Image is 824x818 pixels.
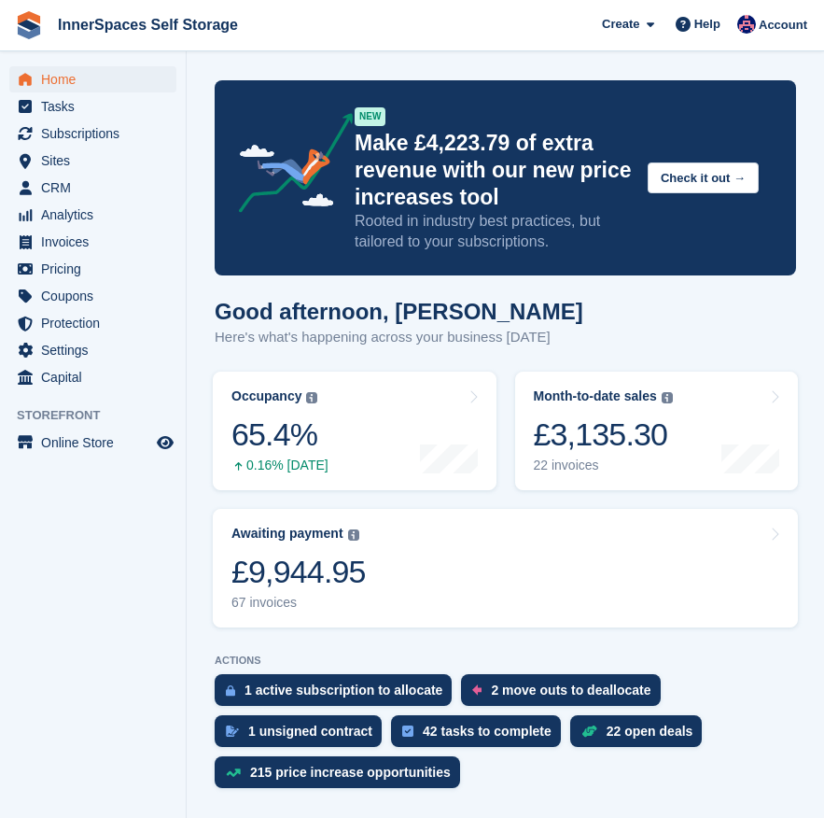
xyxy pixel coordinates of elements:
[9,364,176,390] a: menu
[9,256,176,282] a: menu
[9,310,176,336] a: menu
[9,202,176,228] a: menu
[215,327,583,348] p: Here's what's happening across your business [DATE]
[737,15,756,34] img: Dominic Hampson
[607,724,693,739] div: 22 open deals
[41,310,153,336] span: Protection
[41,229,153,255] span: Invoices
[226,684,235,697] img: active_subscription_to_allocate_icon-d502201f5373d7db506a760aba3b589e785aa758c864c3986d89f69b8ff3...
[602,15,639,34] span: Create
[231,458,328,473] div: 0.16% [DATE]
[9,229,176,255] a: menu
[17,406,186,425] span: Storefront
[41,120,153,147] span: Subscriptions
[215,299,583,324] h1: Good afternoon, [PERSON_NAME]
[570,715,712,756] a: 22 open deals
[534,388,657,404] div: Month-to-date sales
[215,715,391,756] a: 1 unsigned contract
[662,392,673,403] img: icon-info-grey-7440780725fd019a000dd9b08b2336e03edf1995a4989e88bcd33f0948082b44.svg
[472,684,482,696] img: move_outs_to_deallocate_icon-f764333ba52eb49d3ac5e1228854f67142a1ed5810a6f6cc68b1a99e826820c5.svg
[355,130,633,211] p: Make £4,223.79 of extra revenue with our new price increases tool
[491,683,650,698] div: 2 move outs to deallocate
[41,364,153,390] span: Capital
[41,66,153,92] span: Home
[515,372,799,490] a: Month-to-date sales £3,135.30 22 invoices
[248,724,372,739] div: 1 unsigned contract
[41,148,153,174] span: Sites
[9,120,176,147] a: menu
[41,256,153,282] span: Pricing
[648,162,759,193] button: Check it out →
[9,175,176,201] a: menu
[154,431,176,454] a: Preview store
[226,769,241,777] img: price_increase_opportunities-93ffe204e8149a01c8c9dc8f82e8f89637d9d84a8eef4429ea346261dce0b2c0.svg
[9,337,176,363] a: menu
[231,388,301,404] div: Occupancy
[15,11,43,39] img: stora-icon-8386f47178a22dfd0bd8f6a31ec36ba5ce8667c1dd55bd0f319d3a0aa187defe.svg
[231,526,343,542] div: Awaiting payment
[9,93,176,120] a: menu
[223,113,354,219] img: price-adjustments-announcement-icon-8257ccfd72463d97f412b2fc003d46551f7dbcb40ab6d574587a9cd5c0d94...
[306,392,317,403] img: icon-info-grey-7440780725fd019a000dd9b08b2336e03edf1995a4989e88bcd33f0948082b44.svg
[9,430,176,456] a: menu
[231,553,366,591] div: £9,944.95
[226,726,239,737] img: contract_signature_icon-13c848040528278c33f63329250d36e43548de30e8caae1d1a13099fd9432cc5.svg
[9,283,176,309] a: menu
[215,674,461,715] a: 1 active subscription to allocate
[402,726,413,737] img: task-75834270c22a3079a89374b754ae025e5fb1db73e45f91037f5363f120a921f8.svg
[9,148,176,174] a: menu
[534,458,673,473] div: 22 invoices
[50,9,245,40] a: InnerSpaces Self Storage
[231,595,366,611] div: 67 invoices
[348,529,359,541] img: icon-info-grey-7440780725fd019a000dd9b08b2336e03edf1995a4989e88bcd33f0948082b44.svg
[355,107,385,126] div: NEW
[391,715,570,756] a: 42 tasks to complete
[355,211,633,252] p: Rooted in industry best practices, but tailored to your subscriptions.
[41,337,153,363] span: Settings
[250,765,451,780] div: 215 price increase opportunities
[231,416,328,454] div: 65.4%
[244,683,442,698] div: 1 active subscription to allocate
[41,175,153,201] span: CRM
[41,430,153,456] span: Online Store
[41,93,153,120] span: Tasks
[9,66,176,92] a: menu
[694,15,720,34] span: Help
[581,725,597,738] img: deal-1b604bf984904fb50ccaf53a9ad4b4a5d6e5aea283cecdc64d6e3604feb123c2.svg
[423,724,552,739] div: 42 tasks to complete
[534,416,673,454] div: £3,135.30
[41,202,153,228] span: Analytics
[215,756,469,797] a: 215 price increase opportunities
[213,509,798,628] a: Awaiting payment £9,944.95 67 invoices
[759,16,807,35] span: Account
[213,372,496,490] a: Occupancy 65.4% 0.16% [DATE]
[41,283,153,309] span: Coupons
[215,655,796,667] p: ACTIONS
[461,674,669,715] a: 2 move outs to deallocate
